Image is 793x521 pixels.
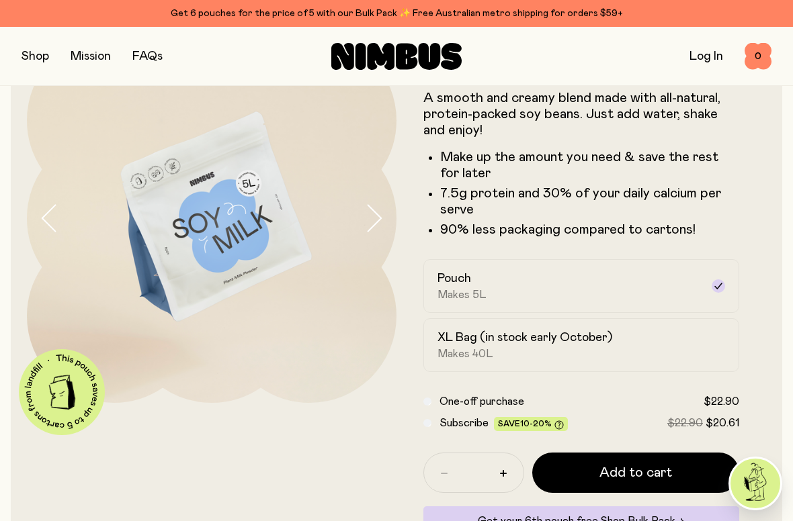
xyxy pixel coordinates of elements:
[440,149,739,181] li: Make up the amount you need & save the rest for later
[440,418,489,428] span: Subscribe
[437,288,487,301] span: Makes 5L
[423,90,739,138] p: A smooth and creamy blend made with all-natural, protein-packed soy beans. Just add water, shake ...
[599,463,672,482] span: Add to cart
[667,418,703,428] span: $22.90
[437,347,493,361] span: Makes 40L
[440,222,739,238] p: 90% less packaging compared to cartons!
[731,459,780,508] img: agent
[704,396,739,407] span: $22.90
[440,185,739,218] li: 7.5g protein and 30% of your daily calcium per serve
[132,50,163,62] a: FAQs
[22,5,771,21] div: Get 6 pouches for the price of 5 with our Bulk Pack ✨ Free Australian metro shipping for orders $59+
[532,453,739,493] button: Add to cart
[745,43,771,70] button: 0
[706,418,739,428] span: $20.61
[437,271,471,287] h2: Pouch
[440,396,524,407] span: One-off purchase
[498,420,564,430] span: Save
[437,330,612,346] h2: XL Bag (in stock early October)
[520,420,552,428] span: 10-20%
[690,50,723,62] a: Log In
[71,50,111,62] a: Mission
